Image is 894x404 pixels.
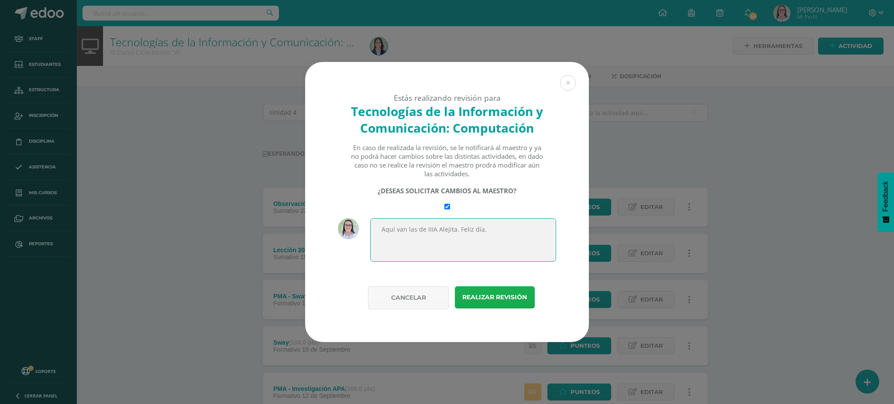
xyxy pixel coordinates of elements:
div: Estás realizando revisión para [320,92,574,103]
input: Require changes [444,204,450,209]
button: Cancelar [368,286,449,309]
img: 14d06b00cd8624a51f01f540461e123d.png [338,218,359,239]
div: En caso de realizada la revisión, se le notificará al maestro y ya no podrá hacer cambios sobre l... [351,143,544,178]
strong: Tecnologías de la Información y Comunicación: Computación [351,103,543,136]
button: Feedback - Mostrar encuesta [877,172,894,232]
strong: ¿DESEAS SOLICITAR CAMBIOS AL MAESTRO? [378,186,516,195]
button: Realizar revisión [455,286,535,308]
span: Feedback [882,181,890,212]
button: Close (Esc) [560,75,576,91]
